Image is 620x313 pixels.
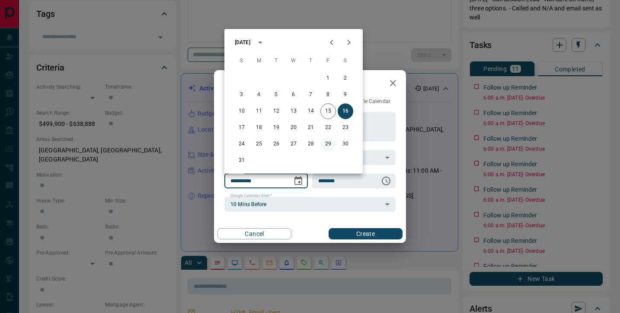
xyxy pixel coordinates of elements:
[234,136,249,152] button: 24
[234,120,249,136] button: 17
[320,87,336,103] button: 8
[323,34,340,51] button: Previous month
[268,87,284,103] button: 5
[224,197,396,212] div: 10 Mins Before
[286,136,301,152] button: 27
[217,228,291,239] button: Cancel
[251,87,267,103] button: 4
[318,170,329,175] label: Time
[286,120,301,136] button: 20
[286,103,301,119] button: 13
[377,172,395,190] button: Choose time, selected time is 6:00 AM
[338,136,353,152] button: 30
[214,70,273,98] h2: New Task
[234,87,249,103] button: 3
[303,103,319,119] button: 14
[230,170,241,175] label: Date
[338,71,353,86] button: 2
[286,87,301,103] button: 6
[268,120,284,136] button: 19
[338,87,353,103] button: 9
[303,87,319,103] button: 7
[230,193,272,199] label: Google Calendar Alert
[303,136,319,152] button: 28
[338,52,353,70] span: Saturday
[234,52,249,70] span: Sunday
[320,136,336,152] button: 29
[303,52,319,70] span: Thursday
[251,103,267,119] button: 11
[340,34,358,51] button: Next month
[251,136,267,152] button: 25
[251,120,267,136] button: 18
[290,172,307,190] button: Choose date, selected date is Aug 16, 2025
[235,39,250,46] div: [DATE]
[320,52,336,70] span: Friday
[338,120,353,136] button: 23
[303,120,319,136] button: 21
[286,52,301,70] span: Wednesday
[320,71,336,86] button: 1
[234,153,249,168] button: 31
[251,52,267,70] span: Monday
[320,103,336,119] button: 15
[253,35,268,50] button: calendar view is open, switch to year view
[234,103,249,119] button: 10
[338,103,353,119] button: 16
[329,228,403,239] button: Create
[268,103,284,119] button: 12
[320,120,336,136] button: 22
[268,52,284,70] span: Tuesday
[268,136,284,152] button: 26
